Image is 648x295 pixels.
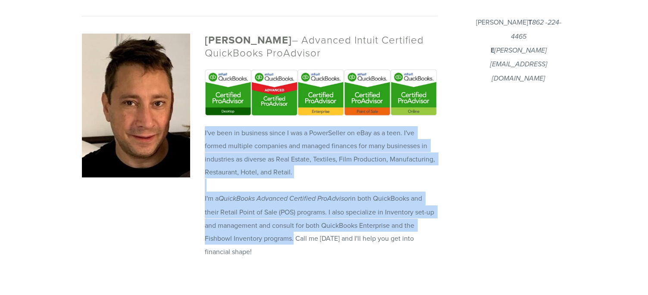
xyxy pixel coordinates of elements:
[491,45,495,55] strong: E
[219,195,350,203] em: QuickBooks Advanced Certified ProAdvisor
[205,126,437,258] p: I've been in business since I was a PowerSeller on eBay as a teen. I've formed multiple companies...
[511,19,561,40] em: 862 -224-4465
[82,34,191,177] img: FF%2B-%2BNew%2BProfile.jpg
[490,47,547,83] em: [PERSON_NAME][EMAIL_ADDRESS][DOMAIN_NAME]
[205,34,437,59] h2: – Advanced Intuit Certified QuickBooks ProAdvisor
[528,17,532,27] strong: T
[205,32,292,47] strong: [PERSON_NAME]
[471,16,567,85] p: [PERSON_NAME]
